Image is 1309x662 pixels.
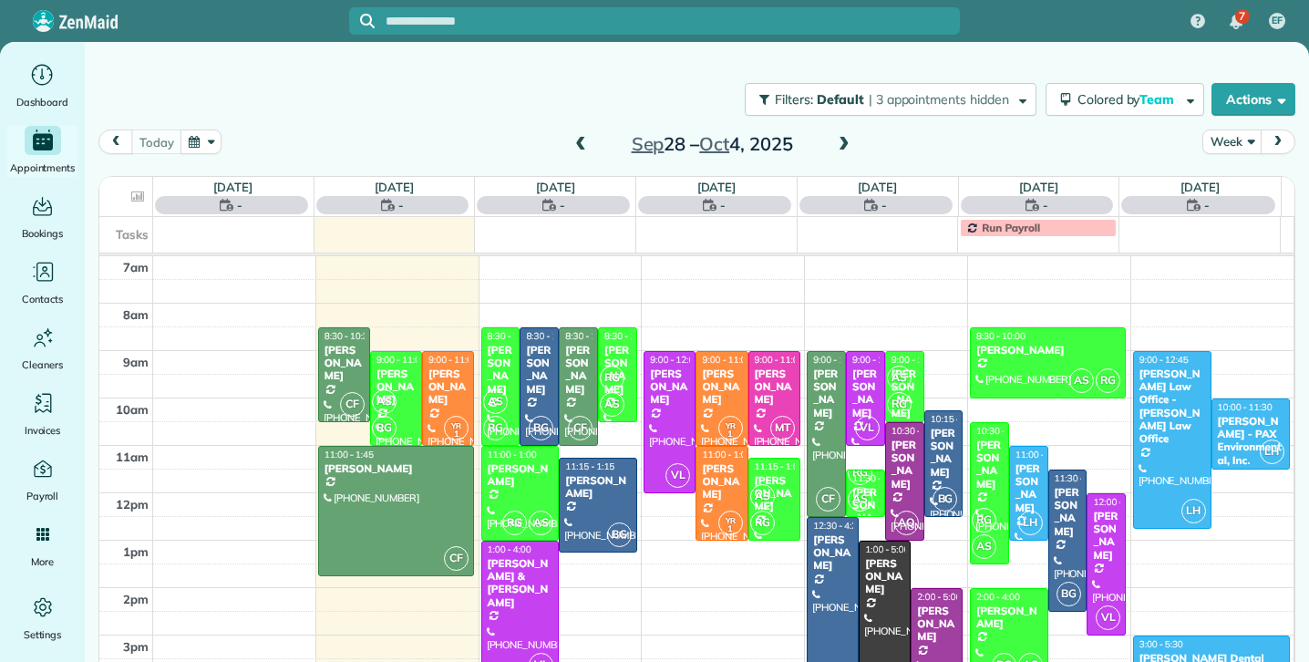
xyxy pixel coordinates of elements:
span: CF [816,487,840,512]
span: RG [502,511,527,535]
span: 10am [116,402,149,417]
span: 1:00 - 5:00 [865,543,909,555]
span: 12:30 - 4:30 [813,520,862,532]
div: [PERSON_NAME] [564,474,632,501]
a: [DATE] [1019,180,1058,194]
a: Invoices [7,388,77,440]
span: RG [848,460,872,485]
span: BG [529,416,553,440]
div: [PERSON_NAME] [754,474,795,513]
div: [PERSON_NAME] [1054,486,1082,539]
a: [DATE] [697,180,737,194]
span: - [1043,196,1048,214]
div: [PERSON_NAME] [975,605,1043,631]
span: Run Payroll [982,221,1040,234]
span: | 3 appointments hidden [869,91,1009,108]
small: 1 [719,521,742,538]
span: 9:00 - 12:45 [1139,354,1189,366]
span: 3:00 - 5:30 [1139,638,1183,650]
a: Settings [7,593,77,644]
span: EF [1272,14,1283,28]
span: YR [726,515,736,525]
div: [PERSON_NAME] [891,439,919,491]
span: 11:00 - 1:00 [702,449,751,460]
span: AS [483,389,508,414]
div: [PERSON_NAME] [603,344,632,397]
span: Settings [24,626,62,644]
button: Week [1202,129,1262,154]
span: Team [1139,91,1177,108]
span: BG [1056,582,1081,606]
div: [PERSON_NAME] [376,367,417,407]
span: 11:00 - 1:45 [325,449,374,460]
span: 10:00 - 11:30 [1218,401,1273,413]
span: Appointments [10,159,76,177]
div: [PERSON_NAME] [564,344,593,397]
div: [PERSON_NAME] [864,557,905,596]
span: LH [1181,499,1206,523]
span: 2:00 - 4:00 [976,591,1020,603]
div: [PERSON_NAME] [487,344,515,397]
span: Contacts [22,290,63,308]
button: today [131,129,181,154]
a: [DATE] [858,180,897,194]
span: 9:00 - 11:00 [852,354,902,366]
div: [PERSON_NAME] [701,462,742,502]
div: [PERSON_NAME] [701,367,742,407]
div: [PERSON_NAME] [975,439,1004,491]
a: [DATE] [213,180,253,194]
span: RG [750,511,775,535]
span: 2:00 - 5:00 [917,591,961,603]
div: [PERSON_NAME] [812,367,840,420]
button: Colored byTeam [1046,83,1204,116]
span: AS [750,484,775,509]
small: 1 [719,426,742,443]
span: Bookings [22,224,64,243]
button: Actions [1211,83,1295,116]
span: 11:00 - 1:00 [1015,449,1065,460]
span: 8:30 - 11:00 [526,330,575,342]
span: Filters: [775,91,813,108]
span: Invoices [25,421,61,440]
span: 12pm [116,497,149,512]
span: 10:15 - 12:30 [931,413,985,425]
button: next [1261,129,1295,154]
span: AS [372,389,397,414]
span: Colored by [1077,91,1180,108]
span: Oct [699,132,729,155]
span: 8:30 - 10:30 [325,330,374,342]
span: - [398,196,404,214]
span: 7am [123,260,149,274]
a: Bookings [7,191,77,243]
span: RG [372,416,397,440]
span: AS [1069,368,1094,393]
span: RG [887,392,912,417]
a: [DATE] [536,180,575,194]
a: Cleaners [7,323,77,374]
span: 11:30 - 2:30 [1055,472,1104,484]
span: RG [972,508,996,533]
div: [PERSON_NAME] [324,462,469,475]
span: - [237,196,242,214]
span: 9:00 - 11:00 [376,354,426,366]
button: Focus search [349,14,375,28]
div: [PERSON_NAME] [1092,510,1120,563]
button: Filters: Default | 3 appointments hidden [745,83,1036,116]
span: More [31,553,54,571]
div: [PERSON_NAME] Law Office - [PERSON_NAME] Law Office [1139,367,1206,446]
span: Cleaners [22,356,63,374]
span: 11:15 - 1:15 [565,460,614,472]
div: [PERSON_NAME] [812,533,853,573]
span: BG [607,522,632,547]
span: 9:00 - 12:30 [813,354,862,366]
span: LH [1260,440,1284,464]
span: 7 [1239,9,1245,24]
div: [PERSON_NAME] [428,367,469,407]
span: AS [887,366,912,390]
span: Dashboard [16,93,68,111]
span: 9:00 - 11:00 [428,354,478,366]
div: [PERSON_NAME] [649,367,690,407]
span: AS [848,487,872,512]
span: VL [855,416,880,440]
a: Filters: Default | 3 appointments hidden [736,83,1036,116]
